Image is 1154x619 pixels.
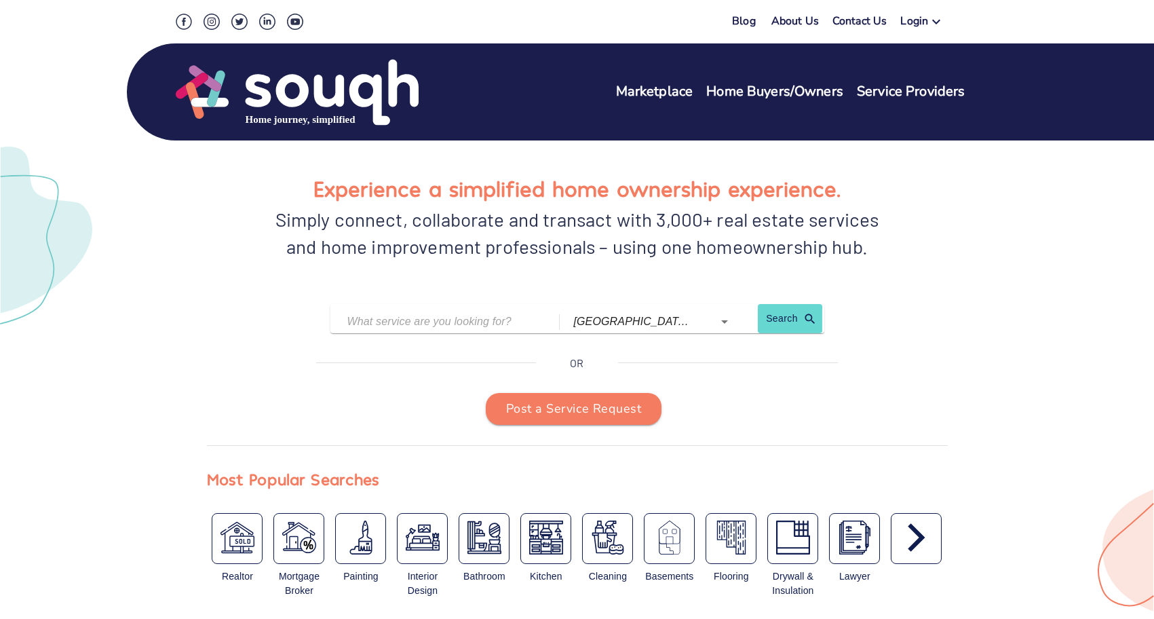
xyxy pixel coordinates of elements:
img: Facebook Social Icon [176,14,192,30]
div: Realtor [212,569,263,584]
div: Drywall and Insulation [762,513,824,603]
div: Drywall & Insulation [767,569,818,598]
div: Interior Design [397,569,448,598]
div: Lawyer [829,569,880,584]
img: Mortgage Broker / Agent [282,521,316,555]
img: Interior Design Services [406,521,440,555]
span: Post a Service Request [506,398,641,420]
img: Cleaning Services [591,521,625,555]
div: Most Popular Searches [207,466,380,492]
img: Drywall and Insulation [776,521,810,555]
div: Real Estate Lawyer [824,513,885,603]
div: Bathroom [459,569,509,584]
h1: Experience a simplified home ownership experience. [313,171,841,206]
img: Basements [653,521,687,555]
a: Home Buyers/Owners [706,82,843,102]
button: Cleaning Services [582,513,633,564]
button: Real Estate Broker / Agent [212,513,263,564]
a: About Us [771,14,819,33]
button: Painters & Decorators [335,513,386,564]
a: Blog [732,14,756,29]
div: Cleaning [582,569,633,584]
button: Real Estate Lawyer [829,513,880,564]
img: Real Estate Lawyer [838,521,872,555]
div: Interior Design Services [391,513,453,603]
a: Contact Us [832,14,887,33]
a: Marketplace [616,82,693,102]
button: Open [715,312,734,331]
button: Basements [644,513,695,564]
div: Cleaning Services [577,513,638,603]
button: Flooring [706,513,756,564]
button: Drywall and Insulation [767,513,818,564]
div: Mortgage Broker [273,569,324,598]
button: Mortgage Broker / Agent [273,513,324,564]
div: Real Estate Broker / Agent [207,513,269,603]
div: Kitchen Remodeling [515,513,577,603]
button: Interior Design Services [397,513,448,564]
img: Twitter Social Icon [231,14,248,30]
button: Bathroom Remodeling [459,513,509,564]
p: OR [570,355,583,371]
a: Service Providers [857,82,965,102]
img: Kitchen Remodeling [529,521,563,555]
img: Instagram Social Icon [204,14,220,30]
div: Kitchen [520,569,571,584]
input: What service are you looking for? [347,311,526,332]
div: Painting [335,569,386,584]
div: Bathroom Remodeling [453,513,515,603]
div: Simply connect, collaborate and transact with 3,000+ real estate services and home improvement pr... [269,206,886,260]
div: Mortgage Broker / Agent [268,513,330,603]
div: Basements [638,513,700,603]
div: Flooring [706,569,756,584]
div: Login [900,14,928,33]
img: Flooring [714,521,748,555]
img: Painters & Decorators [344,521,378,555]
div: Basements [644,569,695,584]
img: Bathroom Remodeling [467,521,501,555]
button: Post a Service Request [486,393,661,426]
img: Youtube Social Icon [287,14,303,30]
div: Painters & Decorators [330,513,391,603]
img: Souqh Logo [176,58,419,127]
button: Kitchen Remodeling [520,513,571,564]
input: Which city? [573,311,694,332]
img: LinkedIn Social Icon [259,14,275,30]
div: Flooring [700,513,762,603]
img: Real Estate Broker / Agent [220,521,254,555]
